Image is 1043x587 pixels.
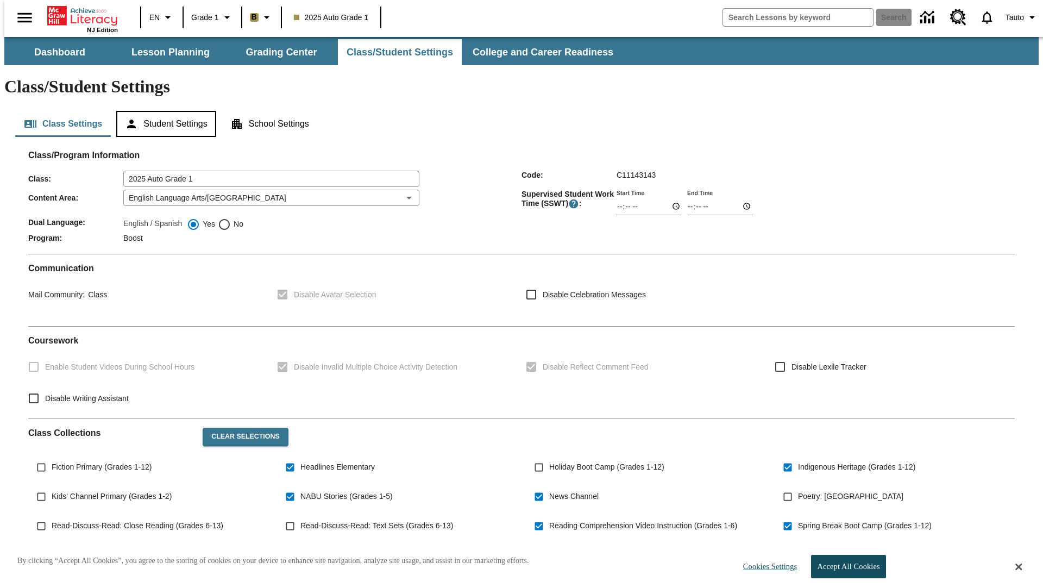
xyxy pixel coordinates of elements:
[294,12,369,23] span: 2025 Auto Grade 1
[811,555,885,578] button: Accept All Cookies
[28,263,1015,317] div: Communication
[9,2,41,34] button: Open side menu
[231,218,243,230] span: No
[15,111,1028,137] div: Class/Student Settings
[116,111,216,137] button: Student Settings
[123,171,419,187] input: Class
[52,461,152,473] span: Fiction Primary (Grades 1-12)
[1015,562,1022,572] button: Close
[252,10,257,24] span: B
[300,461,375,473] span: Headlines Elementary
[52,491,172,502] span: Kids' Channel Primary (Grades 1-2)
[28,335,1015,410] div: Coursework
[300,520,453,532] span: Read-Discuss-Read: Text Sets (Grades 6-13)
[28,263,1015,273] h2: Communication
[549,461,664,473] span: Holiday Boot Camp (Grades 1-12)
[294,289,376,301] span: Disable Avatar Selection
[15,111,111,137] button: Class Settings
[191,12,219,23] span: Grade 1
[28,174,123,183] span: Class :
[798,520,932,532] span: Spring Break Boot Camp (Grades 1-12)
[5,39,114,65] button: Dashboard
[464,39,622,65] button: College and Career Readiness
[791,361,866,373] span: Disable Lexile Tracker
[723,9,873,26] input: search field
[28,218,123,227] span: Dual Language :
[227,39,336,65] button: Grading Center
[28,150,1015,160] h2: Class/Program Information
[1006,12,1024,23] span: Tauto
[4,37,1039,65] div: SubNavbar
[28,335,1015,346] h2: Course work
[28,428,194,438] h2: Class Collections
[733,555,801,578] button: Cookies Settings
[45,361,194,373] span: Enable Student Videos During School Hours
[28,290,85,299] span: Mail Community :
[521,171,617,179] span: Code :
[222,111,318,137] button: School Settings
[116,39,225,65] button: Lesson Planning
[28,234,123,242] span: Program :
[543,361,649,373] span: Disable Reflect Comment Feed
[28,161,1015,245] div: Class/Program Information
[1001,8,1043,27] button: Profile/Settings
[617,189,644,197] label: Start Time
[123,190,419,206] div: English Language Arts/[GEOGRAPHIC_DATA]
[123,234,143,242] span: Boost
[294,361,457,373] span: Disable Invalid Multiple Choice Activity Detection
[203,428,288,446] button: Clear Selections
[973,3,1001,32] a: Notifications
[17,555,529,566] p: By clicking “Accept All Cookies”, you agree to the storing of cookies on your device to enhance s...
[200,218,215,230] span: Yes
[144,8,179,27] button: Language: EN, Select a language
[4,39,623,65] div: SubNavbar
[47,4,118,33] div: Home
[687,189,713,197] label: End Time
[4,77,1039,97] h1: Class/Student Settings
[85,290,107,299] span: Class
[87,27,118,33] span: NJ Edition
[338,39,462,65] button: Class/Student Settings
[149,12,160,23] span: EN
[549,520,737,532] span: Reading Comprehension Video Instruction (Grades 1-6)
[798,491,903,502] span: Poetry: [GEOGRAPHIC_DATA]
[568,198,579,209] button: Supervised Student Work Time is the timeframe when students can take LevelSet and when lessons ar...
[47,5,118,27] a: Home
[45,393,129,404] span: Disable Writing Assistant
[52,520,223,532] span: Read-Discuss-Read: Close Reading (Grades 6-13)
[187,8,238,27] button: Grade: Grade 1, Select a grade
[123,218,182,231] label: English / Spanish
[246,8,278,27] button: Boost Class color is light brown. Change class color
[944,3,973,32] a: Resource Center, Will open in new tab
[914,3,944,33] a: Data Center
[543,289,646,301] span: Disable Celebration Messages
[521,190,617,209] span: Supervised Student Work Time (SSWT) :
[300,491,393,502] span: NABU Stories (Grades 1-5)
[617,171,656,179] span: C11143143
[549,491,599,502] span: News Channel
[28,193,123,202] span: Content Area :
[798,461,915,473] span: Indigenous Heritage (Grades 1-12)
